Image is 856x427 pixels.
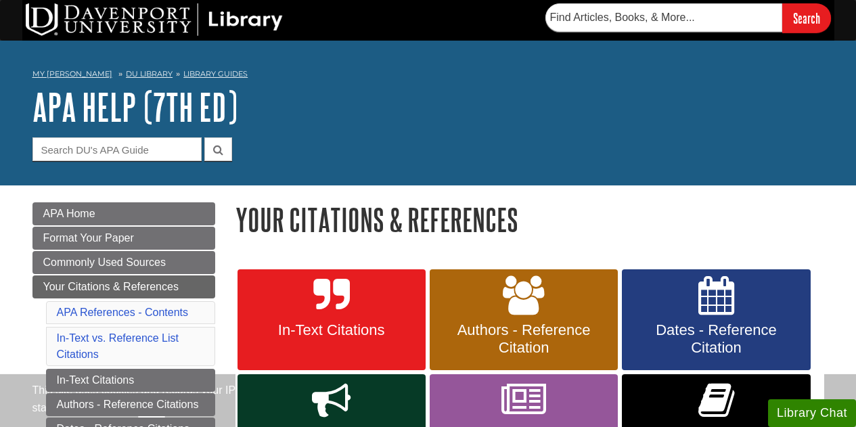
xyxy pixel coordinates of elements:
[57,307,188,318] a: APA References - Contents
[235,202,824,237] h1: Your Citations & References
[632,321,800,357] span: Dates - Reference Citation
[768,399,856,427] button: Library Chat
[248,321,415,339] span: In-Text Citations
[32,227,215,250] a: Format Your Paper
[126,69,173,78] a: DU Library
[43,208,95,219] span: APA Home
[26,3,283,36] img: DU Library
[32,68,112,80] a: My [PERSON_NAME]
[440,321,608,357] span: Authors - Reference Citation
[32,86,238,128] a: APA Help (7th Ed)
[32,65,824,87] nav: breadcrumb
[782,3,831,32] input: Search
[46,393,215,416] a: Authors - Reference Citations
[622,269,810,371] a: Dates - Reference Citation
[32,251,215,274] a: Commonly Used Sources
[43,232,134,244] span: Format Your Paper
[183,69,248,78] a: Library Guides
[32,202,215,225] a: APA Home
[43,281,179,292] span: Your Citations & References
[57,332,179,360] a: In-Text vs. Reference List Citations
[238,269,426,371] a: In-Text Citations
[43,256,166,268] span: Commonly Used Sources
[430,269,618,371] a: Authors - Reference Citation
[545,3,782,32] input: Find Articles, Books, & More...
[46,369,215,392] a: In-Text Citations
[32,275,215,298] a: Your Citations & References
[545,3,831,32] form: Searches DU Library's articles, books, and more
[32,137,202,161] input: Search DU's APA Guide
